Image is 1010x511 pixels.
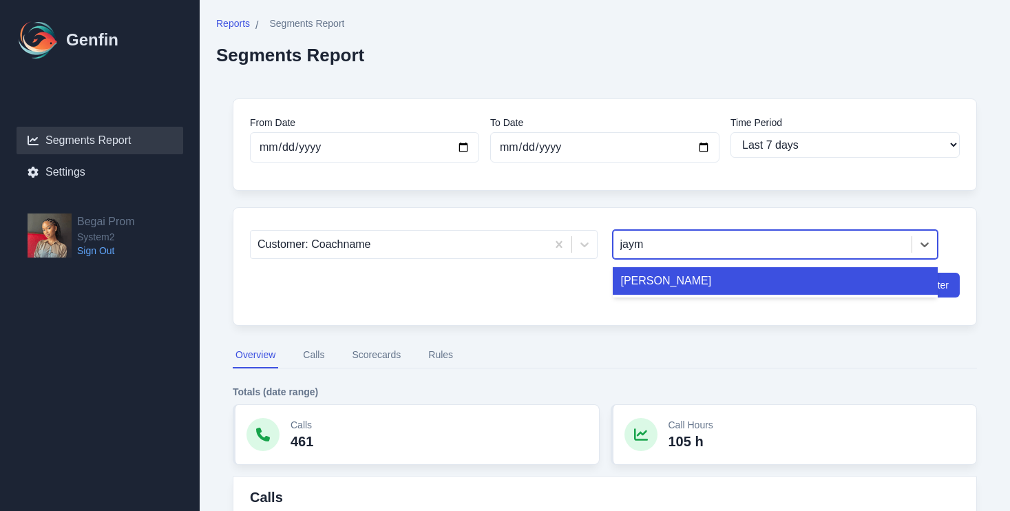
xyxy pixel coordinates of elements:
span: Segments Report [269,17,344,30]
h2: Begai Prom [77,213,135,230]
h4: Totals (date range) [233,385,977,399]
div: [PERSON_NAME] [613,267,938,295]
p: 105 h [669,432,713,451]
a: Sign Out [77,244,135,258]
a: Segments Report [17,127,183,154]
span: Reports [216,17,250,30]
img: Logo [17,18,61,62]
label: From Date [250,116,479,129]
a: Settings [17,158,183,186]
button: Overview [233,342,278,368]
img: Begai Prom [28,213,72,258]
a: Reports [216,17,250,34]
span: / [255,17,258,34]
label: Time Period [730,116,960,129]
label: To Date [490,116,719,129]
p: 461 [291,432,313,451]
button: Scorecards [349,342,403,368]
button: Calls [300,342,327,368]
span: System2 [77,230,135,244]
p: Call Hours [669,418,713,432]
h1: Genfin [66,29,118,51]
button: Rules [425,342,456,368]
h2: Segments Report [216,45,364,65]
p: Calls [291,418,313,432]
h3: Calls [250,488,409,507]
